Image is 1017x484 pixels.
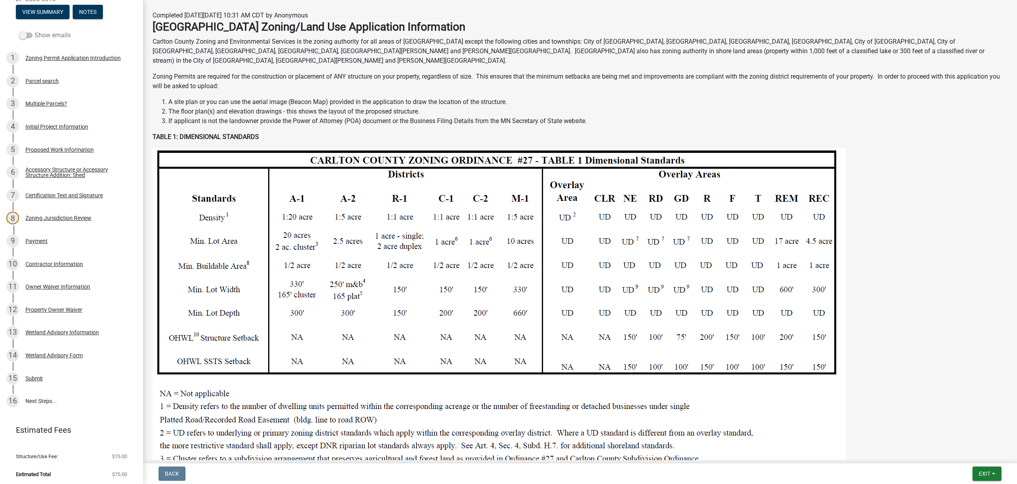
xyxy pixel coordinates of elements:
div: 14 [6,349,19,362]
li: If applicant is not the landowner provide the Power of Attorney (POA) document or the Business Fi... [168,116,1007,126]
div: Submit [25,376,43,381]
div: 8 [6,212,19,224]
div: Initial Project Information [25,124,88,129]
div: Owner Waiver Information [25,284,90,289]
span: Back [165,471,179,477]
div: 10 [6,258,19,270]
p: Carlton County Zoning and Environmental Services is the zoning authority for all areas of [GEOGRA... [153,37,1007,66]
wm-modal-confirm: Notes [73,10,103,16]
strong: TABLE 1: DIMENSIONAL STANDARDS [153,133,259,141]
div: 2 [6,75,19,87]
span: Completed [DATE][DATE] 10:31 AM CDT by Anonymous [153,12,308,19]
li: The floor plan(s) and elevation drawings - this shows the layout of the proposed structure. [168,107,1007,116]
button: Notes [73,5,103,19]
span: Estimated Total [16,472,51,477]
div: Zoning Permit Application Introduction [25,55,121,61]
label: Show emails [19,31,71,40]
li: A site plan or you can use the aerial image (Beacon Map) provided in the application to draw the ... [168,97,1007,107]
div: 13 [6,326,19,339]
span: Exit [979,471,990,477]
div: Wetland Advisory Form [25,353,83,358]
button: Exit [973,467,1002,481]
div: Wetland Advisory Information [25,330,99,335]
wm-modal-confirm: Summary [16,10,70,16]
span: $75.00 [112,454,127,459]
div: 7 [6,189,19,202]
span: $75.00 [112,472,127,477]
div: 15 [6,372,19,385]
div: Accessory Structure or Accessory Structure Addition: Shed [25,167,130,178]
div: 9 [6,235,19,247]
div: Multiple Parcels? [25,101,67,106]
div: Property Owner Waiver [25,307,82,312]
div: 16 [6,395,19,407]
div: Zoning Jurisdiction Review [25,215,91,221]
div: 3 [6,97,19,110]
button: View Summary [16,5,70,19]
div: 5 [6,143,19,156]
p: Zoning Permits are required for the construction or placement of ANY structure on your property, ... [153,72,1007,91]
button: Back [159,467,186,481]
div: Certification Text and Signature [25,193,103,198]
div: 1 [6,52,19,64]
span: Structure/Use Fee: [16,454,58,459]
div: Proposed Work Information [25,147,94,152]
div: 12 [6,303,19,316]
div: Contractor Information [25,261,83,267]
strong: [GEOGRAPHIC_DATA] Zoning/Land Use Application Information [153,20,465,33]
div: 6 [6,166,19,179]
div: Payment [25,238,48,244]
a: Estimated Fees [6,422,130,438]
div: 11 [6,280,19,293]
div: Parcel search [25,78,59,84]
div: 4 [6,120,19,133]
